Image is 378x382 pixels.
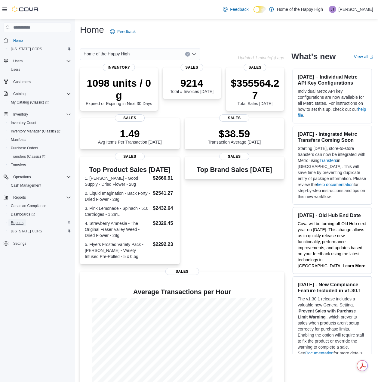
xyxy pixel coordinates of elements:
[153,241,175,248] dd: $2292.23
[85,241,151,259] dt: 5. Flyers Frosted Variety Pack - [PERSON_NAME] - Variety Infused Pre-Rolled - 5 x 0.5g
[13,92,26,96] span: Catalog
[13,112,28,117] span: Inventory
[8,182,44,189] a: Cash Management
[8,219,71,226] span: Reports
[8,45,45,53] a: [US_STATE] CCRS
[6,135,73,144] button: Manifests
[6,161,73,169] button: Transfers
[85,175,151,187] dt: 1. [PERSON_NAME] - Good Supply - Dried Flower - 28g
[8,144,71,152] span: Purchase Orders
[8,153,48,160] a: Transfers (Classic)
[298,74,367,86] h3: [DATE] – Individual Metrc API Key Configurations
[230,6,248,12] span: Feedback
[11,67,20,72] span: Users
[8,161,71,169] span: Transfers
[11,37,25,44] a: Home
[11,212,35,217] span: Dashboards
[11,220,23,225] span: Reports
[317,182,354,187] a: help documentation
[6,227,73,235] button: [US_STATE] CCRS
[1,173,73,181] button: Operations
[6,65,73,74] button: Users
[98,128,162,144] div: Avg Items Per Transaction [DATE]
[220,3,251,15] a: Feedback
[1,239,73,248] button: Settings
[8,211,37,218] a: Dashboards
[339,6,373,13] p: [PERSON_NAME]
[298,107,366,118] a: help file
[370,55,373,59] svg: External link
[291,52,336,61] h2: What's new
[115,153,145,160] span: Sales
[12,6,39,12] img: Cova
[354,54,373,59] a: View allExternal link
[298,309,356,319] strong: Prevent Sales with Purchase Limit Warning
[6,152,73,161] a: Transfers (Classic)
[6,144,73,152] button: Purchase Orders
[208,128,261,144] div: Transaction Average [DATE]
[8,128,71,135] span: Inventory Manager (Classic)
[13,241,26,246] span: Settings
[305,351,333,356] a: Documentation
[1,77,73,86] button: Customers
[8,211,71,218] span: Dashboards
[85,77,153,101] p: 1098 units / 0 g
[8,66,71,73] span: Users
[153,175,175,182] dd: $2666.91
[13,38,23,43] span: Home
[343,263,365,268] a: Learn More
[6,210,73,219] a: Dashboards
[11,240,29,247] a: Settings
[165,268,199,275] span: Sales
[115,114,145,122] span: Sales
[11,120,36,125] span: Inventory Count
[244,64,266,71] span: Sales
[231,77,279,106] div: Total Sales [DATE]
[1,90,73,98] button: Catalog
[11,36,71,44] span: Home
[13,79,31,84] span: Customers
[298,145,367,200] p: Starting [DATE], store-to-store transfers can now be integrated with Metrc using in [GEOGRAPHIC_D...
[1,110,73,119] button: Inventory
[8,219,26,226] a: Reports
[197,166,272,173] h3: Top Brand Sales [DATE]
[220,114,249,122] span: Sales
[254,6,266,13] input: Dark Mode
[298,281,367,293] h3: [DATE] - New Compliance Feature Included in v1.30.1
[220,153,249,160] span: Sales
[13,59,23,64] span: Users
[6,98,73,107] a: My Catalog (Classic)
[298,88,367,118] p: Individual Metrc API key configurations are now available for all Metrc states. For instructions ...
[1,57,73,65] button: Users
[8,119,71,126] span: Inventory Count
[11,154,45,159] span: Transfers (Classic)
[8,202,71,210] span: Canadian Compliance
[11,78,71,85] span: Customers
[85,205,151,217] dt: 3. Pink Lemonade - Spinach - 510 Cartridges - 1.2mL
[11,57,71,65] span: Users
[8,153,71,160] span: Transfers (Classic)
[170,77,214,89] p: 9214
[117,29,136,35] span: Feedback
[11,173,71,181] span: Operations
[325,6,327,13] p: |
[8,144,41,152] a: Purchase Orders
[8,99,71,106] span: My Catalog (Classic)
[8,119,39,126] a: Inventory Count
[153,205,175,212] dd: $2432.64
[84,50,130,57] span: Home of the Happy High
[11,100,49,105] span: My Catalog (Classic)
[6,127,73,135] a: Inventory Manager (Classic)
[8,136,71,143] span: Manifests
[11,90,71,98] span: Catalog
[208,128,261,140] p: $38.59
[170,77,214,94] div: Total # Invoices [DATE]
[181,64,203,71] span: Sales
[11,163,26,167] span: Transfers
[6,45,73,53] button: [US_STATE] CCRS
[108,26,138,38] a: Feedback
[8,228,71,235] span: Washington CCRS
[6,181,73,190] button: Cash Management
[185,52,190,57] button: Clear input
